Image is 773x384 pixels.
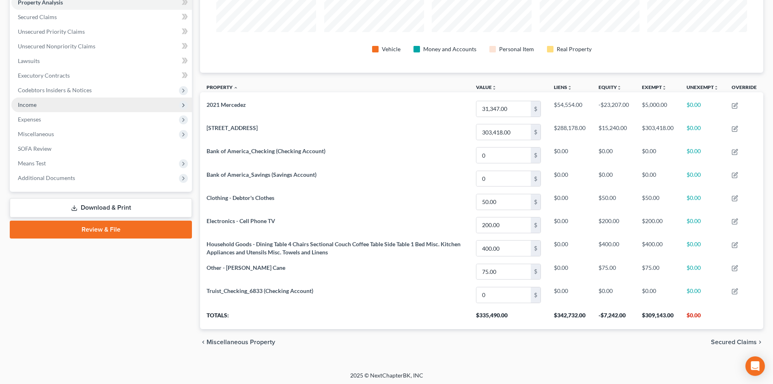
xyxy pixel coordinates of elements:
[207,264,285,271] span: Other - [PERSON_NAME] Cane
[592,144,635,167] td: $0.00
[18,101,37,108] span: Income
[207,194,274,201] span: Clothing - Debtor's Clothes
[635,213,680,236] td: $200.00
[233,85,238,90] i: expand_less
[635,236,680,260] td: $400.00
[711,339,763,345] button: Secured Claims chevron_right
[18,87,92,93] span: Codebtors Insiders & Notices
[476,217,531,233] input: 0.00
[547,236,592,260] td: $0.00
[757,339,763,345] i: chevron_right
[635,97,680,120] td: $5,000.00
[207,171,317,178] span: Bank of America_Savings (Savings Account)
[599,84,622,90] a: Equityunfold_more
[745,356,765,376] div: Open Intercom Messenger
[531,148,540,163] div: $
[200,306,469,329] th: Totals:
[567,85,572,90] i: unfold_more
[531,171,540,187] div: $
[207,339,275,345] span: Miscellaneous Property
[18,130,54,137] span: Miscellaneous
[687,84,719,90] a: Unexemptunfold_more
[18,145,52,152] span: SOFA Review
[11,54,192,68] a: Lawsuits
[476,241,531,256] input: 0.00
[714,85,719,90] i: unfold_more
[547,190,592,213] td: $0.00
[207,217,275,224] span: Electronics - Cell Phone TV
[492,85,497,90] i: unfold_more
[642,84,667,90] a: Exemptunfold_more
[592,167,635,190] td: $0.00
[18,116,41,123] span: Expenses
[680,236,725,260] td: $0.00
[547,283,592,306] td: $0.00
[680,167,725,190] td: $0.00
[635,260,680,283] td: $75.00
[680,213,725,236] td: $0.00
[476,84,497,90] a: Valueunfold_more
[680,283,725,306] td: $0.00
[680,97,725,120] td: $0.00
[557,45,592,53] div: Real Property
[680,260,725,283] td: $0.00
[662,85,667,90] i: unfold_more
[476,171,531,187] input: 0.00
[18,28,85,35] span: Unsecured Priority Claims
[10,221,192,239] a: Review & File
[635,167,680,190] td: $0.00
[207,241,461,256] span: Household Goods - Dining Table 4 Chairs Sectional Couch Coffee Table Side Table 1 Bed Misc. Kitch...
[207,84,238,90] a: Property expand_less
[18,72,70,79] span: Executory Contracts
[11,10,192,24] a: Secured Claims
[476,148,531,163] input: 0.00
[531,217,540,233] div: $
[476,264,531,280] input: 0.00
[592,260,635,283] td: $75.00
[531,101,540,117] div: $
[617,85,622,90] i: unfold_more
[531,241,540,256] div: $
[18,174,75,181] span: Additional Documents
[635,121,680,144] td: $303,418.00
[200,339,275,345] button: chevron_left Miscellaneous Property
[10,198,192,217] a: Download & Print
[531,124,540,140] div: $
[680,190,725,213] td: $0.00
[207,148,325,154] span: Bank of America_Checking (Checking Account)
[18,160,46,167] span: Means Test
[531,264,540,280] div: $
[207,101,246,108] span: 2021 Mercedez
[592,236,635,260] td: $400.00
[592,190,635,213] td: $50.00
[680,121,725,144] td: $0.00
[207,124,258,131] span: [STREET_ADDRESS]
[469,306,547,329] th: $335,490.00
[635,190,680,213] td: $50.00
[711,339,757,345] span: Secured Claims
[476,101,531,117] input: 0.00
[635,144,680,167] td: $0.00
[592,306,635,329] th: -$7,242.00
[18,57,40,64] span: Lawsuits
[547,144,592,167] td: $0.00
[547,213,592,236] td: $0.00
[680,306,725,329] th: $0.00
[680,144,725,167] td: $0.00
[18,43,95,50] span: Unsecured Nonpriority Claims
[592,121,635,144] td: $15,240.00
[382,45,400,53] div: Vehicle
[11,141,192,156] a: SOFA Review
[592,97,635,120] td: -$23,207.00
[531,194,540,210] div: $
[11,24,192,39] a: Unsecured Priority Claims
[476,124,531,140] input: 0.00
[207,287,313,294] span: Truist_Checking_6833 (Checking Account)
[499,45,534,53] div: Personal Item
[531,287,540,303] div: $
[200,339,207,345] i: chevron_left
[547,260,592,283] td: $0.00
[547,97,592,120] td: $54,554.00
[476,194,531,210] input: 0.00
[547,306,592,329] th: $342,732.00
